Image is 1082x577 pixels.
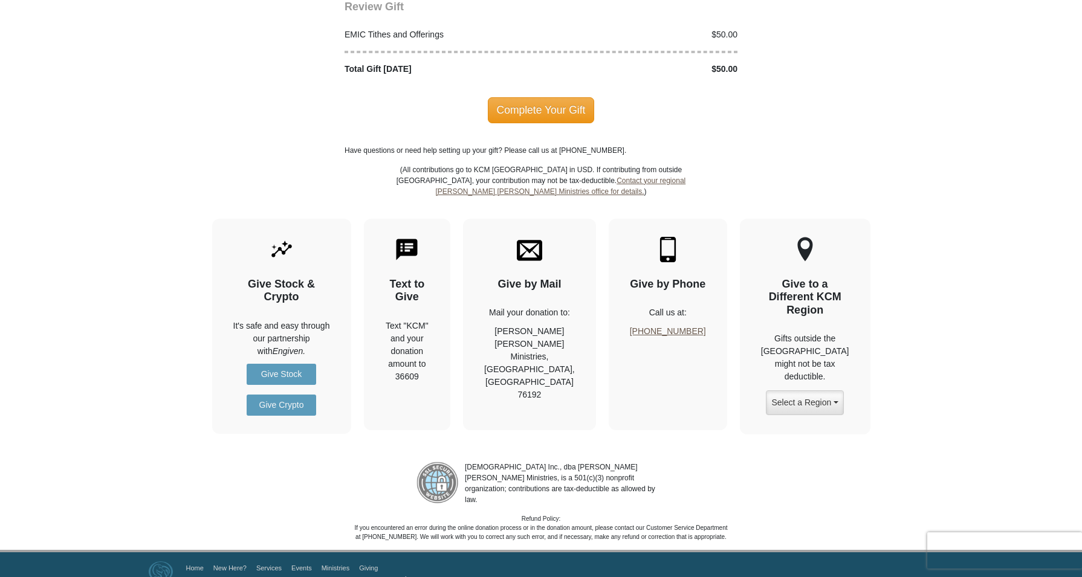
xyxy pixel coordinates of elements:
[385,320,430,383] div: Text "KCM" and your donation amount to 36609
[339,28,542,41] div: EMIC Tithes and Offerings
[484,278,575,291] h4: Give by Mail
[761,332,849,383] p: Gifts outside the [GEOGRAPHIC_DATA] might not be tax deductible.
[630,326,706,336] a: [PHONE_NUMBER]
[927,532,1082,569] iframe: reCAPTCHA
[435,176,685,196] a: Contact your regional [PERSON_NAME] [PERSON_NAME] Ministries office for details.
[761,278,849,317] h4: Give to a Different KCM Region
[345,1,404,13] span: Review Gift
[213,564,247,572] a: New Here?
[459,462,666,505] p: [DEMOGRAPHIC_DATA] Inc., dba [PERSON_NAME] [PERSON_NAME] Ministries, is a 501(c)(3) nonprofit org...
[488,97,595,123] span: Complete Your Gift
[354,514,728,541] p: Refund Policy: If you encountered an error during the online donation process or in the donation ...
[766,390,843,415] button: Select a Region
[517,237,542,262] img: envelope.svg
[233,320,330,358] p: It's safe and easy through our partnership with
[273,346,305,356] i: Engiven.
[291,564,312,572] a: Events
[630,306,706,319] p: Call us at:
[541,63,744,76] div: $50.00
[797,237,814,262] img: other-region
[339,63,542,76] div: Total Gift [DATE]
[322,564,349,572] a: Ministries
[630,278,706,291] h4: Give by Phone
[247,395,316,416] a: Give Crypto
[396,164,686,219] p: (All contributions go to KCM [GEOGRAPHIC_DATA] in USD. If contributing from outside [GEOGRAPHIC_D...
[394,237,420,262] img: text-to-give.svg
[359,564,378,572] a: Giving
[484,306,575,319] p: Mail your donation to:
[233,278,330,304] h4: Give Stock & Crypto
[269,237,294,262] img: give-by-stock.svg
[484,325,575,401] p: [PERSON_NAME] [PERSON_NAME] Ministries, [GEOGRAPHIC_DATA], [GEOGRAPHIC_DATA] 76192
[416,462,459,504] img: refund-policy
[541,28,744,41] div: $50.00
[256,564,282,572] a: Services
[385,278,430,304] h4: Text to Give
[655,237,681,262] img: mobile.svg
[247,364,316,385] a: Give Stock
[345,145,737,156] p: Have questions or need help setting up your gift? Please call us at [PHONE_NUMBER].
[186,564,204,572] a: Home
